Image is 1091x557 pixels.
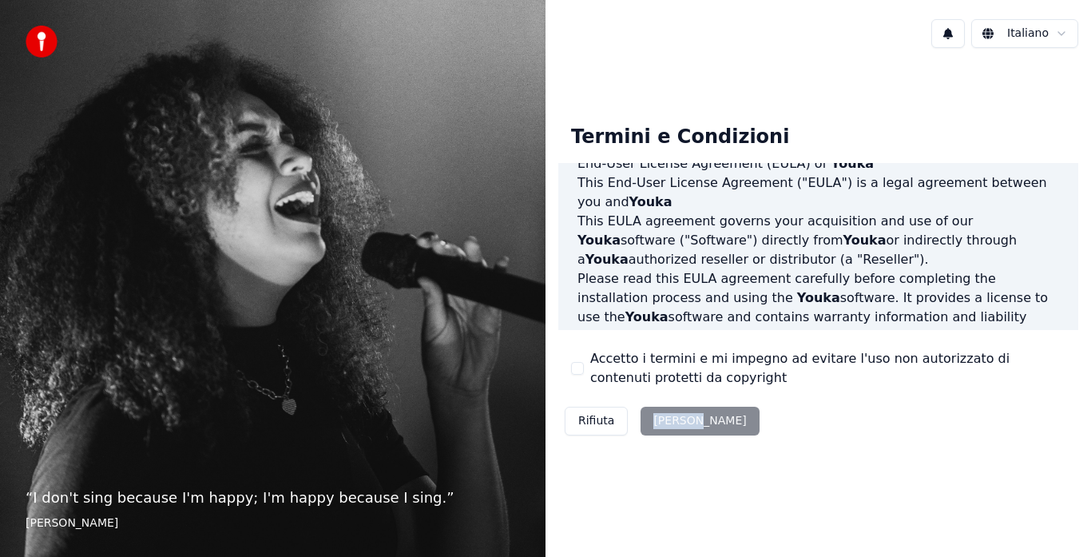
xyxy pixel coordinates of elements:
div: Termini e Condizioni [558,112,802,163]
span: Youka [577,233,621,248]
span: Youka [629,194,672,209]
span: Youka [625,309,668,324]
span: Youka [843,233,887,248]
button: Rifiuta [565,407,628,436]
span: Youka [797,290,840,305]
label: Accetto i termini e mi impegno ad evitare l'uso non autorizzato di contenuti protetti da copyright [590,349,1065,388]
span: Youka [831,156,874,171]
footer: [PERSON_NAME] [26,515,520,531]
p: “ I don't sing because I'm happy; I'm happy because I sing. ” [26,487,520,509]
p: This End-User License Agreement ("EULA") is a legal agreement between you and [577,173,1059,212]
img: youka [26,26,58,58]
span: Youka [585,252,629,267]
h3: End-User License Agreement (EULA) of [577,154,1059,173]
p: This EULA agreement governs your acquisition and use of our software ("Software") directly from o... [577,212,1059,269]
p: Please read this EULA agreement carefully before completing the installation process and using th... [577,269,1059,346]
